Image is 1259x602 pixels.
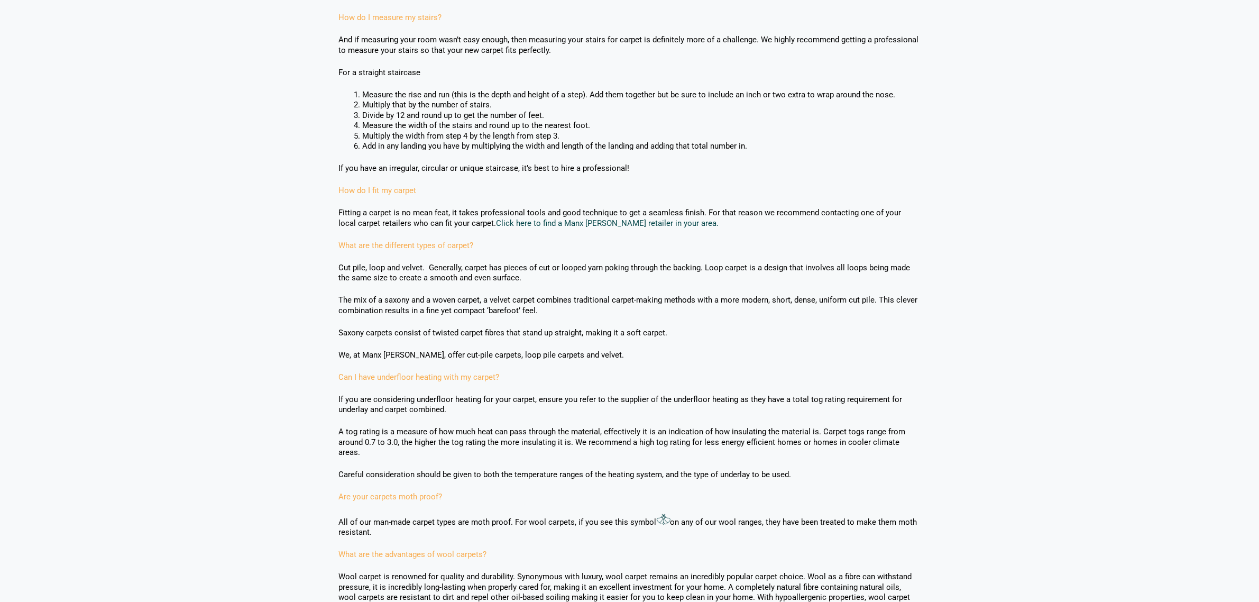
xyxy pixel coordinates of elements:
[339,492,443,501] a: Are your carpets moth proof?
[339,241,474,250] a: What are the different types of carpet?
[339,186,417,195] a: How do I fit my carpet
[339,550,487,559] a: What are the advantages of wool carpets?
[339,328,921,339] p: Saxony carpets consist of twisted carpet fibres that stand up straight, making it a soft carpet.
[339,68,921,78] p: For a straight staircase
[339,35,921,56] p: And if measuring your room wasn’t easy enough, then measuring your stairs for carpet is definitel...
[339,395,921,415] p: If you are considering underfloor heating for your carpet, ensure you refer to the supplier of th...
[363,100,921,111] li: Multiply that by the number of stairs.
[339,470,921,480] p: Careful consideration should be given to both the temperature ranges of the heating system, and t...
[657,514,670,525] img: moth-faq
[363,121,921,131] li: Measure the width of the stairs and round up to the nearest foot.
[497,218,719,228] a: Click here to find a Manx [PERSON_NAME] retailer in your area.
[363,141,921,152] li: Add in any landing you have by multiplying the width and length of the landing and adding that to...
[363,90,921,101] li: Measure the rise and run (this is the depth and height of a step). Add them together but be sure ...
[339,208,921,229] p: Fitting a carpet is no mean feat, it takes professional tools and good technique to get a seamles...
[339,163,921,174] p: If you have an irregular, circular or unique staircase, it’s best to hire a professional!
[339,13,442,22] a: How do I measure my stairs?
[339,427,921,458] p: A tog rating is a measure of how much heat can pass through the material, effectively it is an in...
[339,263,921,284] p: Cut pile, loop and velvet. Generally, carpet has pieces of cut or looped yarn poking through the ...
[339,350,921,361] p: We, at Manx [PERSON_NAME], offer cut-pile carpets, loop pile carpets and velvet.
[363,111,921,121] li: Divide by 12 and round up to get the number of feet.
[339,514,921,538] p: All of our man-made carpet types are moth proof. For wool carpets, if you see this symbol on any ...
[339,372,500,382] a: Can I have underfloor heating with my carpet?
[363,131,921,142] li: Multiply the width from step 4 by the length from step 3.
[339,295,921,316] p: The mix of a saxony and a woven carpet, a velvet carpet combines traditional carpet-making method...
